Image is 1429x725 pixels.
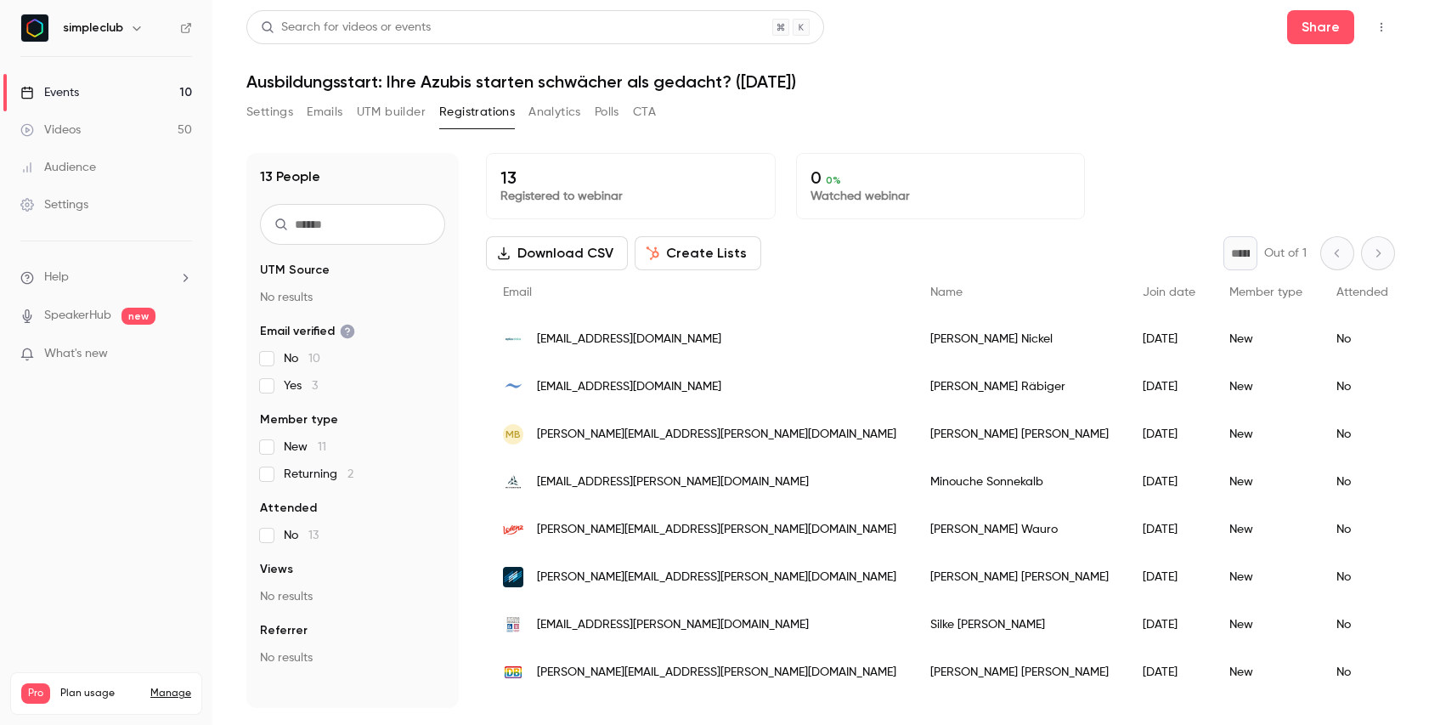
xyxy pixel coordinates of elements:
[1319,411,1405,458] div: No
[44,269,69,286] span: Help
[633,99,656,126] button: CTA
[537,426,896,444] span: [PERSON_NAME][EMAIL_ADDRESS][PERSON_NAME][DOMAIN_NAME]
[20,84,79,101] div: Events
[260,262,330,279] span: UTM Source
[260,649,445,666] p: No results
[1212,363,1319,411] div: New
[121,308,155,325] span: new
[913,315,1126,363] div: [PERSON_NAME] Nickel
[1126,601,1212,649] div: [DATE]
[260,411,338,428] span: Member type
[284,377,318,394] span: Yes
[1126,553,1212,601] div: [DATE]
[439,99,515,126] button: Registrations
[260,262,445,666] section: facet-groups
[20,269,192,286] li: help-dropdown-opener
[246,71,1395,92] h1: Ausbildungsstart: Ihre Azubis starten schwächer als gedacht? ([DATE])
[260,588,445,605] p: No results
[308,353,320,365] span: 10
[1212,649,1319,696] div: New
[635,236,761,270] button: Create Lists
[1126,458,1212,506] div: [DATE]
[60,687,140,700] span: Plan usage
[312,380,318,392] span: 3
[20,159,96,176] div: Audience
[913,649,1126,696] div: [PERSON_NAME] [PERSON_NAME]
[307,99,342,126] button: Emails
[44,345,108,363] span: What's new
[1319,601,1405,649] div: No
[595,99,619,126] button: Polls
[1336,286,1388,298] span: Attended
[347,468,353,480] span: 2
[1126,649,1212,696] div: [DATE]
[357,99,426,126] button: UTM builder
[913,458,1126,506] div: Minouche Sonnekalb
[1126,363,1212,411] div: [DATE]
[63,20,123,37] h6: simpleclub
[913,553,1126,601] div: [PERSON_NAME] [PERSON_NAME]
[486,236,628,270] button: Download CSV
[537,664,896,682] span: [PERSON_NAME][EMAIL_ADDRESS][PERSON_NAME][DOMAIN_NAME]
[537,569,896,586] span: [PERSON_NAME][EMAIL_ADDRESS][PERSON_NAME][DOMAIN_NAME]
[913,411,1126,458] div: [PERSON_NAME] [PERSON_NAME]
[246,99,293,126] button: Settings
[284,466,353,483] span: Returning
[537,473,809,491] span: [EMAIL_ADDRESS][PERSON_NAME][DOMAIN_NAME]
[21,14,48,42] img: simpleclub
[1229,286,1302,298] span: Member type
[318,441,326,453] span: 11
[1126,506,1212,553] div: [DATE]
[1212,506,1319,553] div: New
[503,286,532,298] span: Email
[503,615,523,635] img: proselis.de
[503,329,523,349] img: optadata-gruppe.de
[20,122,81,139] div: Videos
[308,530,319,541] span: 13
[260,561,293,578] span: Views
[1126,411,1212,458] div: [DATE]
[503,662,523,683] img: deutschebahn.com
[261,19,431,37] div: Search for videos or events
[21,683,50,704] span: Pro
[284,439,326,456] span: New
[1287,10,1354,44] button: Share
[826,174,841,186] span: 0 %
[284,350,320,367] span: No
[20,196,88,213] div: Settings
[913,363,1126,411] div: [PERSON_NAME] Räbiger
[811,167,1071,188] p: 0
[284,527,319,544] span: No
[172,347,192,362] iframe: Noticeable Trigger
[1212,458,1319,506] div: New
[503,519,523,540] img: lbsnacks.com
[1319,315,1405,363] div: No
[1212,553,1319,601] div: New
[503,567,523,587] img: wysszurich.ch
[913,601,1126,649] div: Silke [PERSON_NAME]
[811,188,1071,205] p: Watched webinar
[260,167,320,187] h1: 13 People
[1212,315,1319,363] div: New
[1126,315,1212,363] div: [DATE]
[913,506,1126,553] div: [PERSON_NAME] Wauro
[506,427,521,442] span: MB
[1212,601,1319,649] div: New
[260,323,355,340] span: Email verified
[537,378,721,396] span: [EMAIL_ADDRESS][DOMAIN_NAME]
[503,377,523,397] img: klimpelbaeder.de
[528,99,581,126] button: Analytics
[1319,553,1405,601] div: No
[500,188,761,205] p: Registered to webinar
[150,687,191,700] a: Manage
[1143,286,1195,298] span: Join date
[1319,649,1405,696] div: No
[500,167,761,188] p: 13
[1212,411,1319,458] div: New
[503,472,523,492] img: wittenstein.de
[1319,506,1405,553] div: No
[260,500,317,517] span: Attended
[44,307,111,325] a: SpeakerHub
[1319,458,1405,506] div: No
[260,622,308,639] span: Referrer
